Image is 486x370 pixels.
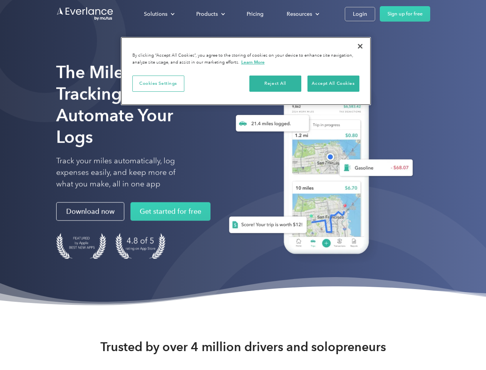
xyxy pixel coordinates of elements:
div: Resources [287,9,312,19]
strong: Trusted by over 4 million drivers and solopreneurs [100,339,386,355]
img: 4.9 out of 5 stars on the app store [115,233,165,259]
div: Solutions [144,9,167,19]
a: Sign up for free [380,6,430,22]
button: Close [352,38,369,55]
button: Cookies Settings [132,76,184,92]
div: Products [196,9,218,19]
button: Accept All Cookies [307,76,359,92]
div: Solutions [136,7,181,21]
a: Get started for free [130,202,210,221]
div: Resources [279,7,326,21]
a: Login [345,7,375,21]
p: Track your miles automatically, log expenses easily, and keep more of what you make, all in one app [56,155,194,190]
a: Download now [56,202,124,221]
div: By clicking “Accept All Cookies”, you agree to the storing of cookies on your device to enhance s... [132,52,359,66]
div: Pricing [247,9,264,19]
a: Go to homepage [56,7,114,21]
div: Products [189,7,231,21]
div: Cookie banner [121,37,371,105]
div: Login [353,9,367,19]
img: Badge for Featured by Apple Best New Apps [56,233,106,259]
button: Reject All [249,76,301,92]
img: Everlance, mileage tracker app, expense tracking app [217,73,419,266]
div: Privacy [121,37,371,105]
a: More information about your privacy, opens in a new tab [241,59,265,65]
a: Pricing [239,7,271,21]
